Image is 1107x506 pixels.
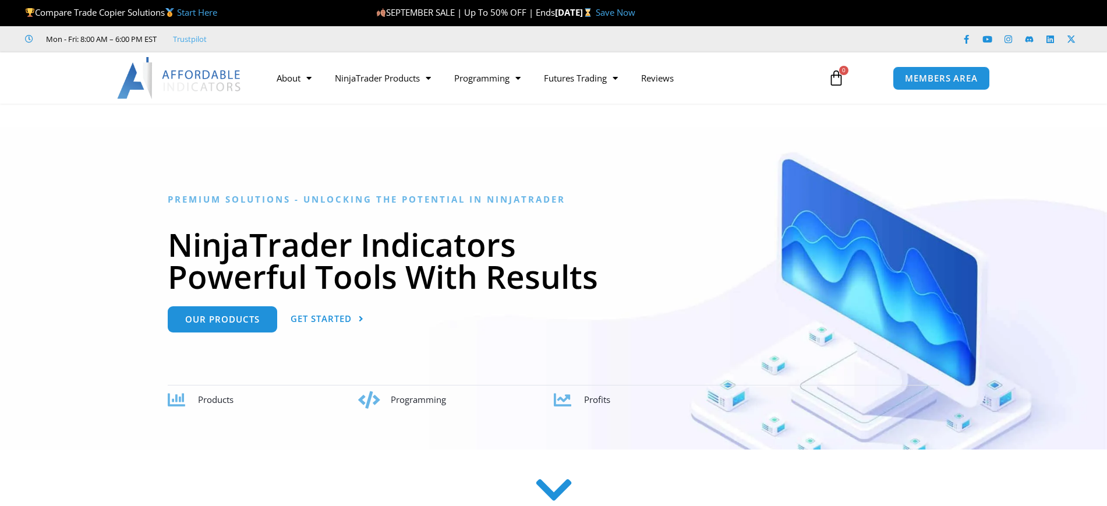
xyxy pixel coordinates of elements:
span: 0 [839,66,848,75]
span: Mon - Fri: 8:00 AM – 6:00 PM EST [43,32,157,46]
a: Start Here [177,6,217,18]
a: MEMBERS AREA [893,66,990,90]
a: 0 [811,61,862,95]
a: NinjaTrader Products [323,65,443,91]
span: MEMBERS AREA [905,74,978,83]
a: Trustpilot [173,32,207,46]
a: Futures Trading [532,65,629,91]
img: LogoAI | Affordable Indicators – NinjaTrader [117,57,242,99]
a: About [265,65,323,91]
a: Reviews [629,65,685,91]
a: Our Products [168,306,277,332]
a: Save Now [596,6,635,18]
h1: NinjaTrader Indicators Powerful Tools With Results [168,228,939,292]
span: Our Products [185,315,260,324]
a: Programming [443,65,532,91]
span: Compare Trade Copier Solutions [25,6,217,18]
img: 🏆 [26,8,34,17]
span: Products [198,394,234,405]
span: Programming [391,394,446,405]
span: Get Started [291,314,352,323]
nav: Menu [265,65,815,91]
strong: [DATE] [555,6,595,18]
img: 🍂 [377,8,385,17]
img: ⌛ [583,8,592,17]
a: Get Started [291,306,364,332]
span: SEPTEMBER SALE | Up To 50% OFF | Ends [376,6,555,18]
img: 🥇 [165,8,174,17]
span: Profits [584,394,610,405]
h6: Premium Solutions - Unlocking the Potential in NinjaTrader [168,194,939,205]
